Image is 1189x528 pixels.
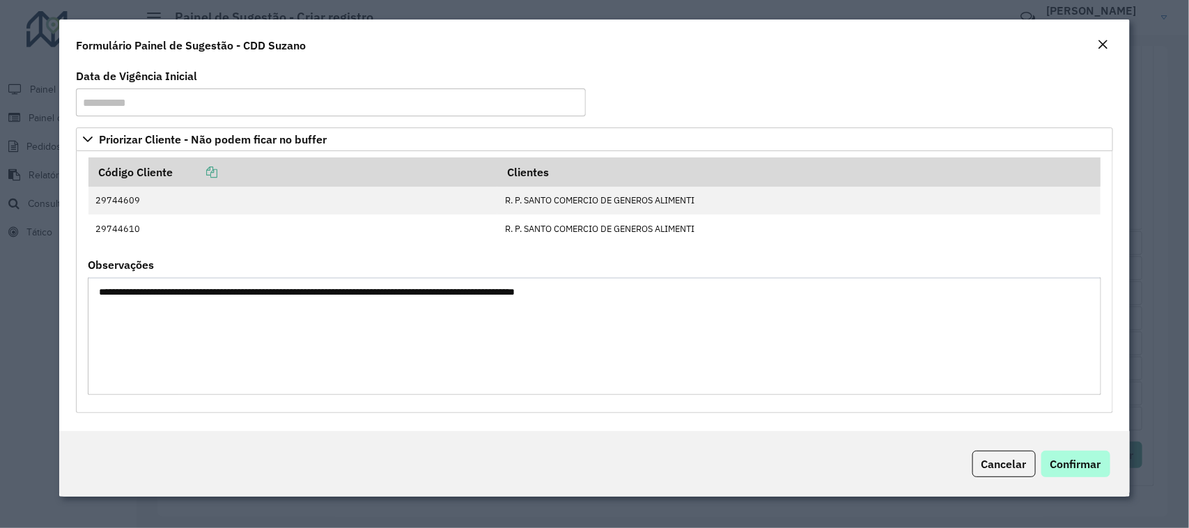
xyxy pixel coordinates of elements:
[1098,39,1109,50] em: Fechar
[972,451,1036,477] button: Cancelar
[76,68,197,84] label: Data de Vigência Inicial
[99,134,327,145] span: Priorizar Cliente - Não podem ficar no buffer
[76,37,306,54] h4: Formulário Painel de Sugestão - CDD Suzano
[497,215,1101,242] td: R. P. SANTO COMERCIO DE GENEROS ALIMENTI
[1041,451,1110,477] button: Confirmar
[76,151,1112,413] div: Priorizar Cliente - Não podem ficar no buffer
[173,165,217,179] a: Copiar
[1094,36,1113,54] button: Close
[76,127,1112,151] a: Priorizar Cliente - Não podem ficar no buffer
[1050,457,1101,471] span: Confirmar
[981,457,1027,471] span: Cancelar
[88,215,498,242] td: 29744610
[88,157,498,187] th: Código Cliente
[88,187,498,215] td: 29744609
[497,157,1101,187] th: Clientes
[88,256,154,273] label: Observações
[497,187,1101,215] td: R. P. SANTO COMERCIO DE GENEROS ALIMENTI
